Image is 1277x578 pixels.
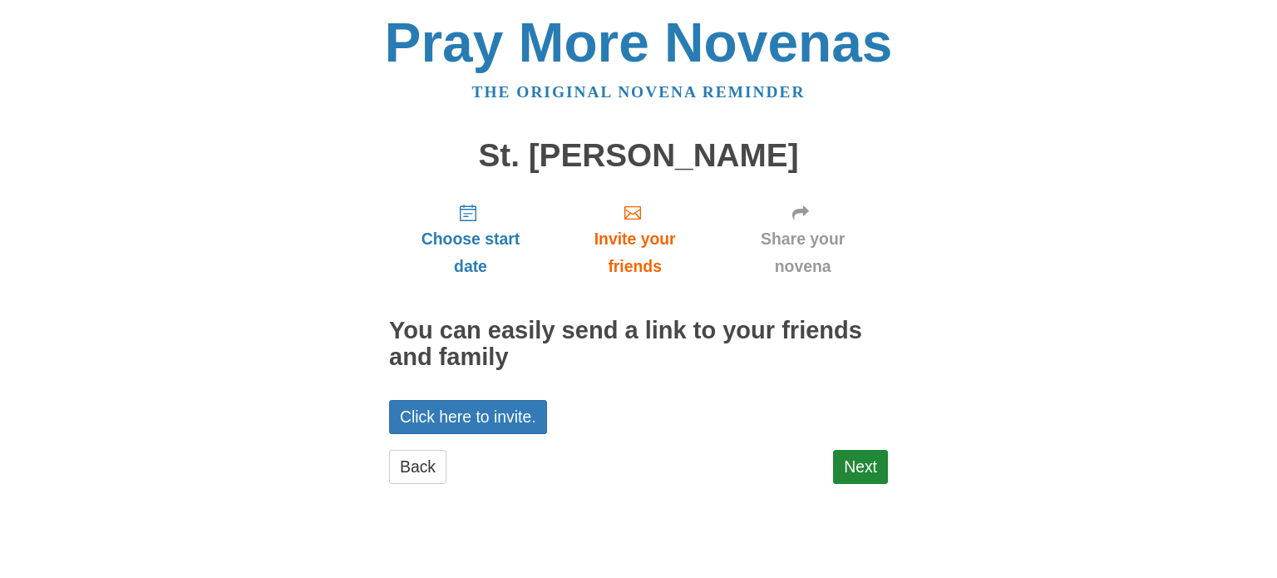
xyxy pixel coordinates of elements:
[472,83,806,101] a: The original novena reminder
[406,225,535,280] span: Choose start date
[734,225,871,280] span: Share your novena
[833,450,888,484] a: Next
[717,190,888,289] a: Share your novena
[385,12,893,73] a: Pray More Novenas
[389,190,552,289] a: Choose start date
[389,318,888,371] h2: You can easily send a link to your friends and family
[552,190,717,289] a: Invite your friends
[389,450,446,484] a: Back
[389,138,888,174] h1: St. [PERSON_NAME]
[569,225,701,280] span: Invite your friends
[389,400,547,434] a: Click here to invite.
